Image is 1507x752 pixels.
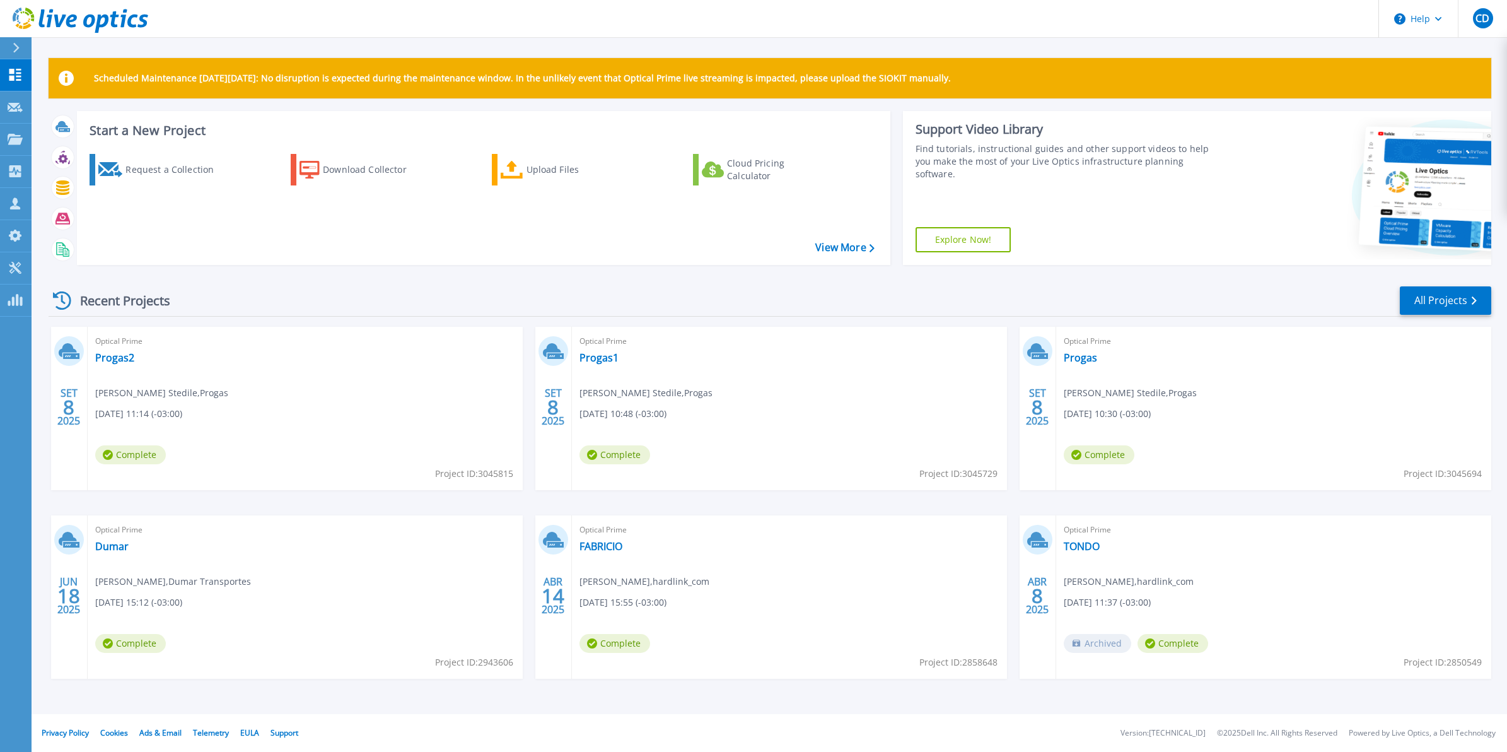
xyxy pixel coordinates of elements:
a: Progas [1064,351,1097,364]
span: [PERSON_NAME] , hardlink_com [1064,575,1194,589]
div: SET 2025 [1025,384,1049,430]
span: [DATE] 15:55 (-03:00) [579,596,666,609]
li: Version: [TECHNICAL_ID] [1120,729,1206,737]
span: 8 [1032,590,1043,601]
span: [PERSON_NAME] , hardlink_com [579,575,709,589]
div: Cloud Pricing Calculator [727,157,828,182]
span: [PERSON_NAME] Stedile , Progas [579,386,713,400]
a: Cookies [100,727,128,738]
span: [DATE] 15:12 (-03:00) [95,596,182,609]
span: Optical Prime [95,334,515,348]
div: SET 2025 [57,384,81,430]
span: Complete [579,445,650,464]
span: Complete [95,445,166,464]
h3: Start a New Project [90,124,874,138]
span: [PERSON_NAME] Stedile , Progas [1064,386,1197,400]
a: Progas2 [95,351,134,364]
span: [DATE] 10:30 (-03:00) [1064,407,1151,421]
div: ABR 2025 [541,573,565,619]
a: Download Collector [291,154,431,185]
span: Optical Prime [579,334,999,348]
span: Optical Prime [1064,523,1484,537]
span: Complete [95,634,166,653]
span: [PERSON_NAME] , Dumar Transportes [95,575,251,589]
div: JUN 2025 [57,573,81,619]
div: Download Collector [323,157,424,182]
span: Project ID: 2858648 [919,655,998,669]
a: All Projects [1400,286,1491,315]
a: TONDO [1064,540,1100,553]
a: Privacy Policy [42,727,89,738]
div: SET 2025 [541,384,565,430]
div: Find tutorials, instructional guides and other support videos to help you make the most of your L... [916,143,1219,180]
li: Powered by Live Optics, a Dell Technology [1349,729,1496,737]
a: Upload Files [492,154,632,185]
a: Telemetry [193,727,229,738]
span: [DATE] 11:37 (-03:00) [1064,596,1151,609]
span: Complete [1064,445,1134,464]
span: Optical Prime [1064,334,1484,348]
span: Project ID: 2850549 [1404,655,1482,669]
span: 14 [542,590,564,601]
a: Support [271,727,298,738]
span: Project ID: 3045694 [1404,467,1482,481]
a: View More [815,242,874,254]
span: 8 [1032,402,1043,413]
div: Recent Projects [49,285,187,316]
span: Archived [1064,634,1131,653]
span: [DATE] 11:14 (-03:00) [95,407,182,421]
a: Explore Now! [916,227,1011,252]
div: ABR 2025 [1025,573,1049,619]
span: Project ID: 3045815 [435,467,513,481]
a: Dumar [95,540,129,553]
span: Project ID: 3045729 [919,467,998,481]
span: Project ID: 2943606 [435,655,513,669]
span: 18 [57,590,80,601]
span: Complete [1138,634,1208,653]
p: Scheduled Maintenance [DATE][DATE]: No disruption is expected during the maintenance window. In t... [94,73,951,83]
span: Complete [579,634,650,653]
li: © 2025 Dell Inc. All Rights Reserved [1217,729,1337,737]
a: Cloud Pricing Calculator [693,154,834,185]
span: 8 [547,402,559,413]
div: Upload Files [527,157,627,182]
span: Optical Prime [579,523,999,537]
a: FABRICIO [579,540,622,553]
span: [PERSON_NAME] Stedile , Progas [95,386,228,400]
div: Support Video Library [916,121,1219,138]
span: Optical Prime [95,523,515,537]
a: Ads & Email [139,727,182,738]
a: Progas1 [579,351,619,364]
span: 8 [63,402,74,413]
div: Request a Collection [125,157,226,182]
a: Request a Collection [90,154,230,185]
a: EULA [240,727,259,738]
span: CD [1475,13,1489,23]
span: [DATE] 10:48 (-03:00) [579,407,666,421]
